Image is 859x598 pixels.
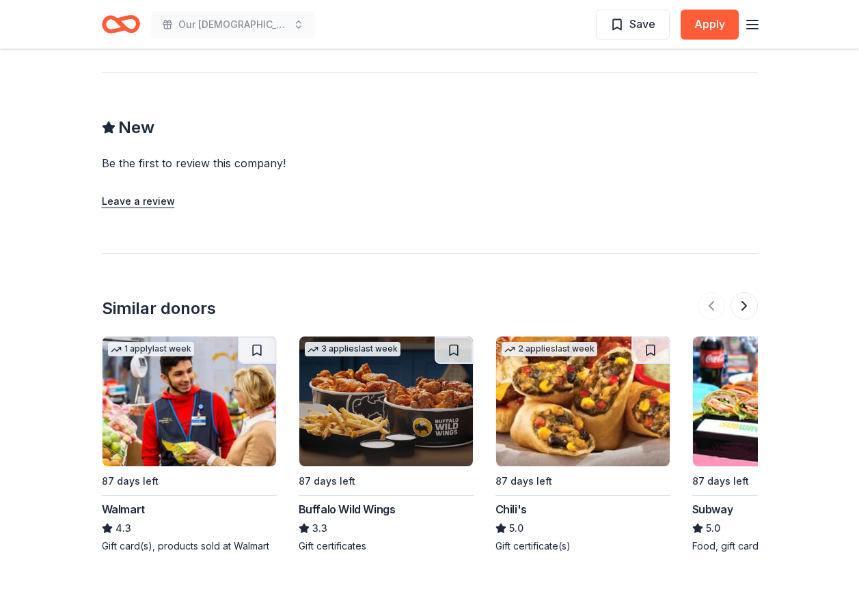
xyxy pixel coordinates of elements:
[102,501,145,517] div: Walmart
[312,520,327,537] span: 3.3
[305,342,400,356] div: 3 applies last week
[495,501,527,517] div: Chili's
[496,337,670,466] img: Image for Chili's
[102,155,452,171] div: Be the first to review this company!
[299,539,474,553] div: Gift certificates
[102,539,277,553] div: Gift card(s), products sold at Walmart
[495,336,670,553] a: Image for Chili's2 applieslast week87 days leftChili's5.0Gift certificate(s)
[115,520,131,537] span: 4.3
[102,336,277,553] a: Image for Walmart1 applylast week87 days leftWalmart4.3Gift card(s), products sold at Walmart
[495,473,552,489] div: 87 days left
[108,342,194,356] div: 1 apply last week
[102,193,175,210] button: Leave a review
[495,539,670,553] div: Gift certificate(s)
[102,298,216,319] div: Similar donors
[103,337,276,466] img: Image for Walmart
[102,473,159,489] div: 87 days left
[692,473,749,489] div: 87 days left
[596,10,670,40] button: Save
[681,10,739,40] button: Apply
[118,117,154,139] span: New
[502,342,597,356] div: 2 applies last week
[509,520,523,537] span: 5.0
[151,11,315,38] button: Our [DEMOGRAPHIC_DATA] of the Valley Spectacular Christmas Jubilee
[299,473,355,489] div: 87 days left
[178,16,288,33] span: Our [DEMOGRAPHIC_DATA] of the Valley Spectacular Christmas Jubilee
[299,336,474,553] a: Image for Buffalo Wild Wings3 applieslast week87 days leftBuffalo Wild Wings3.3Gift certificates
[706,520,720,537] span: 5.0
[102,8,140,40] a: Home
[299,501,396,517] div: Buffalo Wild Wings
[299,337,473,466] img: Image for Buffalo Wild Wings
[629,15,655,33] span: Save
[692,501,733,517] div: Subway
